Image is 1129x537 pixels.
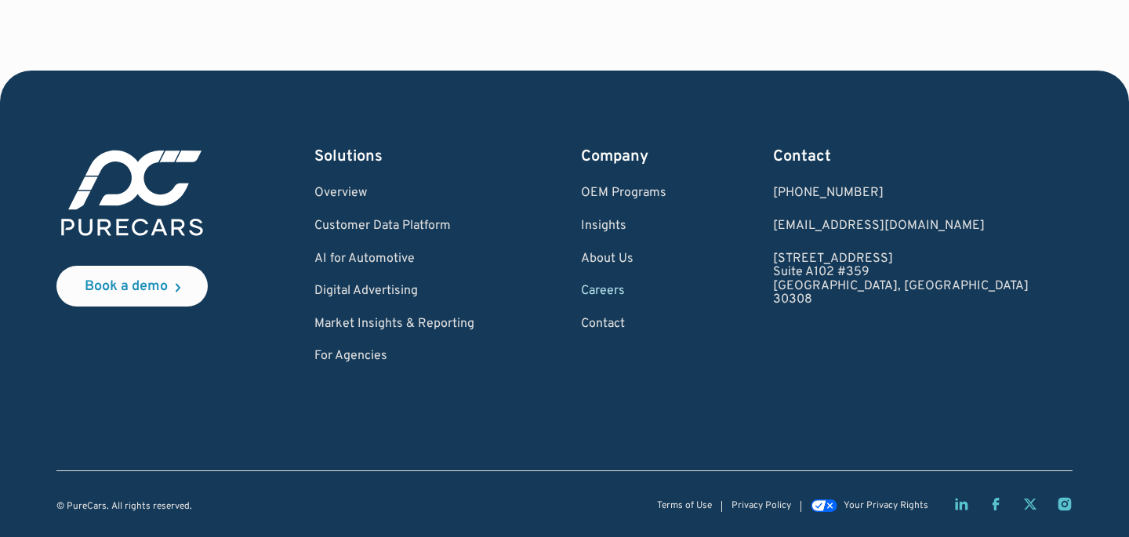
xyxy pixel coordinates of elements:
[581,220,666,234] a: Insights
[314,187,474,201] a: Overview
[844,501,928,511] div: Your Privacy Rights
[314,317,474,332] a: Market Insights & Reporting
[314,285,474,299] a: Digital Advertising
[773,146,1029,168] div: Contact
[581,146,666,168] div: Company
[773,187,1029,201] div: [PHONE_NUMBER]
[1022,496,1038,512] a: Twitter X page
[314,220,474,234] a: Customer Data Platform
[581,252,666,267] a: About Us
[56,146,208,241] img: purecars logo
[314,350,474,364] a: For Agencies
[773,252,1029,307] a: [STREET_ADDRESS]Suite A102 #359[GEOGRAPHIC_DATA], [GEOGRAPHIC_DATA]30308
[988,496,1004,512] a: Facebook page
[773,220,1029,234] a: Email us
[581,285,666,299] a: Careers
[581,187,666,201] a: OEM Programs
[953,496,969,512] a: LinkedIn page
[811,501,928,512] a: Your Privacy Rights
[731,501,791,511] a: Privacy Policy
[56,502,192,512] div: © PureCars. All rights reserved.
[1057,496,1073,512] a: Instagram page
[314,146,474,168] div: Solutions
[85,280,168,294] div: Book a demo
[314,252,474,267] a: AI for Automotive
[56,266,208,307] a: Book a demo
[657,501,712,511] a: Terms of Use
[581,317,666,332] a: Contact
